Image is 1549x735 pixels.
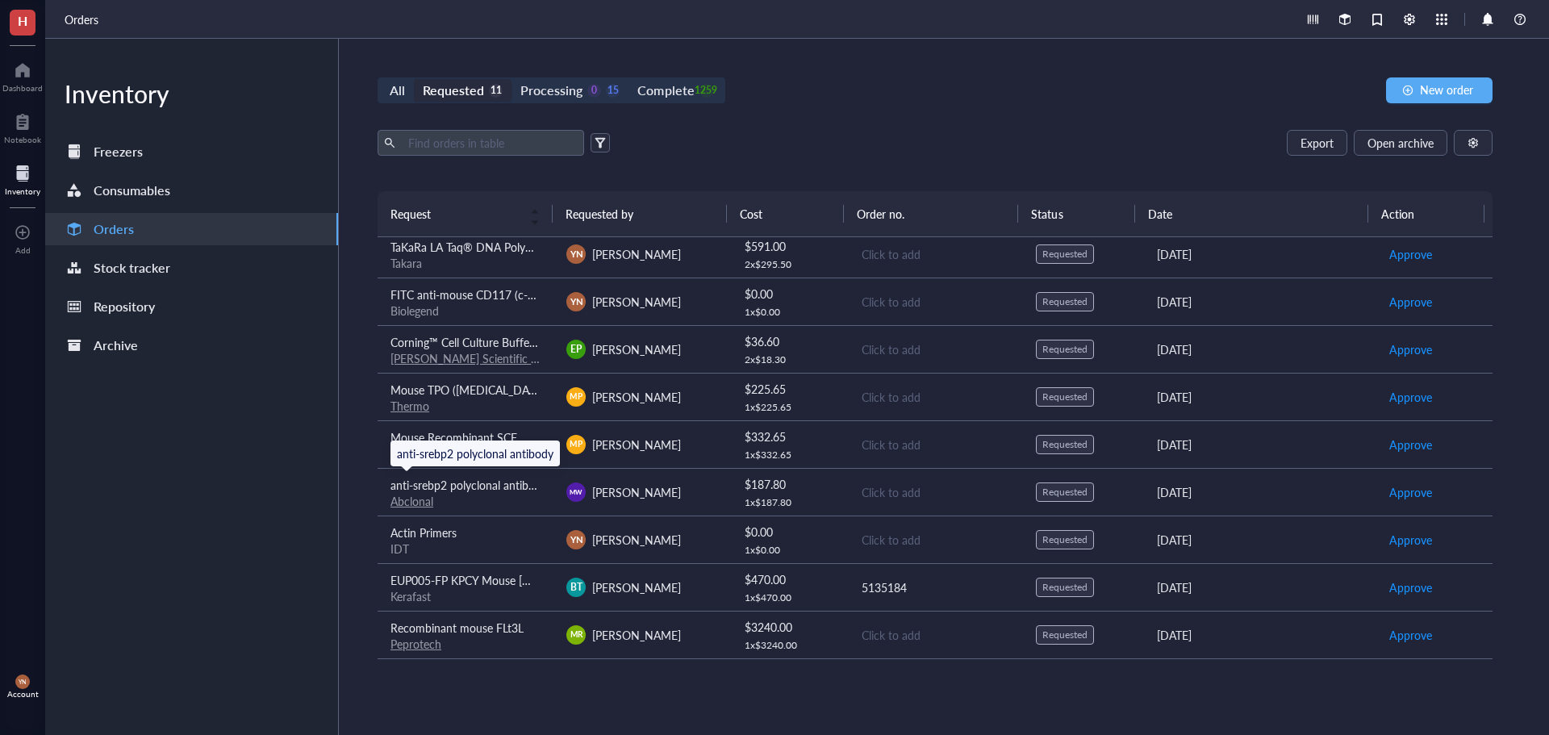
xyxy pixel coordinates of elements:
[570,247,582,261] span: YN
[390,589,541,603] div: Kerafast
[1157,578,1363,596] div: [DATE]
[1388,336,1433,362] button: Approve
[378,191,553,236] th: Request
[7,689,39,699] div: Account
[520,79,582,102] div: Processing
[1157,245,1363,263] div: [DATE]
[2,57,43,93] a: Dashboard
[1287,130,1347,156] button: Export
[489,84,503,98] div: 11
[592,627,681,643] span: [PERSON_NAME]
[45,136,338,168] a: Freezers
[19,679,27,686] span: YN
[847,563,1023,611] td: 5135184
[390,350,622,366] a: [PERSON_NAME] Scientific (TCF Stock Room)
[1389,293,1432,311] span: Approve
[847,325,1023,373] td: Click to add
[862,436,1010,453] div: Click to add
[423,79,484,102] div: Requested
[4,109,41,144] a: Notebook
[1157,531,1363,549] div: [DATE]
[587,84,601,98] div: 0
[570,390,582,403] span: MP
[745,449,835,461] div: 1 x $ 332.65
[1388,241,1433,267] button: Approve
[5,186,40,196] div: Inventory
[592,246,681,262] span: [PERSON_NAME]
[570,294,582,308] span: YN
[745,428,835,445] div: $ 332.65
[570,629,582,641] span: MR
[745,353,835,366] div: 2 x $ 18.30
[1042,248,1088,261] div: Requested
[862,388,1010,406] div: Click to add
[637,79,694,102] div: Complete
[847,278,1023,325] td: Click to add
[390,382,656,398] span: Mouse TPO ([MEDICAL_DATA]) Recombinant Protein
[745,401,835,414] div: 1 x $ 225.65
[1042,629,1088,641] div: Requested
[606,84,620,98] div: 15
[1042,438,1088,451] div: Requested
[390,256,541,270] div: Takara
[1301,136,1334,149] span: Export
[592,579,681,595] span: [PERSON_NAME]
[2,83,43,93] div: Dashboard
[1042,533,1088,546] div: Requested
[390,541,541,556] div: IDT
[45,77,338,110] div: Inventory
[390,334,828,350] span: Corning™ Cell Culture Buffers: [PERSON_NAME]'s Phosphate-Buffered Salt Solution 1X
[390,286,593,303] span: FITC anti-mouse CD117 (c-Kit) Antibody
[390,79,405,102] div: All
[553,191,728,236] th: Requested by
[745,475,835,493] div: $ 187.80
[1157,293,1363,311] div: [DATE]
[1135,191,1368,236] th: Date
[570,532,582,546] span: YN
[1157,436,1363,453] div: [DATE]
[1389,245,1432,263] span: Approve
[844,191,1019,236] th: Order no.
[745,496,835,509] div: 1 x $ 187.80
[1389,388,1432,406] span: Approve
[45,290,338,323] a: Repository
[390,620,524,636] span: Recombinant mouse FLt3L
[745,285,835,303] div: $ 0.00
[94,257,170,279] div: Stock tracker
[1388,574,1433,600] button: Approve
[1157,340,1363,358] div: [DATE]
[1157,483,1363,501] div: [DATE]
[847,516,1023,563] td: Click to add
[4,135,41,144] div: Notebook
[94,334,138,357] div: Archive
[18,10,27,31] span: H
[94,295,155,318] div: Repository
[94,140,143,163] div: Freezers
[862,483,1010,501] div: Click to add
[862,626,1010,644] div: Click to add
[570,487,582,497] span: MW
[745,332,835,350] div: $ 36.60
[1388,622,1433,648] button: Approve
[94,218,134,240] div: Orders
[1042,343,1088,356] div: Requested
[727,191,843,236] th: Cost
[847,373,1023,420] td: Click to add
[745,618,835,636] div: $ 3240.00
[65,10,102,28] a: Orders
[745,237,835,255] div: $ 591.00
[862,531,1010,549] div: Click to add
[390,398,429,414] a: Thermo
[1388,479,1433,505] button: Approve
[1386,77,1493,103] button: New order
[15,245,31,255] div: Add
[1042,295,1088,308] div: Requested
[745,380,835,398] div: $ 225.65
[1018,191,1134,236] th: Status
[1389,578,1432,596] span: Approve
[592,484,681,500] span: [PERSON_NAME]
[745,639,835,652] div: 1 x $ 3240.00
[847,420,1023,468] td: Click to add
[570,438,582,450] span: MP
[745,544,835,557] div: 1 x $ 0.00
